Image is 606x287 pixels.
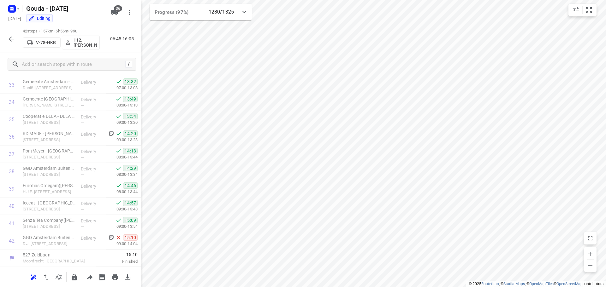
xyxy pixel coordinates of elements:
p: Delivery [81,166,104,172]
svg: Done [116,148,122,154]
span: — [81,190,84,194]
span: 14:20 [123,130,138,137]
p: 1280/1325 [209,8,234,16]
span: 36 [114,5,122,12]
button: 112.[PERSON_NAME] [62,36,100,49]
span: — [81,86,84,90]
a: Routetitan [481,282,499,286]
p: V-78-HKB [36,40,56,45]
svg: Done [116,78,122,85]
p: 09:00-14:04 [106,241,138,247]
span: Share route [83,274,96,280]
div: 39 [9,186,15,192]
div: 40 [9,203,15,209]
svg: Done [116,113,122,119]
p: Delivery [81,200,104,207]
span: 14:13 [123,148,138,154]
span: 13:54 [123,113,138,119]
button: Fit zoom [583,4,595,16]
p: Van der Madeweg 5, Amsterdam [23,137,76,143]
p: Delivery [81,96,104,103]
p: Pieter Braaijweg 10, Amsterdam [23,102,76,108]
button: Lock route [68,271,80,284]
p: Van der Madeweg 16, Duivendrecht [23,154,76,160]
span: Reoptimize route [27,274,40,280]
p: 08:00-13:44 [106,154,138,160]
p: [STREET_ADDRESS] [23,119,76,126]
p: Eurofins Omegam(Martien van Groessem) [23,182,76,189]
div: 34 [9,99,15,105]
svg: Done [116,130,122,137]
span: — [81,120,84,125]
p: Daniël Goedkoopstraat 7-9, Amsterdam [23,85,76,91]
p: Dijkmeerlaan 571, Amsterdam [23,171,76,178]
p: 08:30-13:34 [106,171,138,178]
span: 15:10 [123,234,138,241]
p: Moordrecht, [GEOGRAPHIC_DATA] [23,258,88,264]
span: 15:09 [123,217,138,223]
p: Finished [96,258,138,265]
p: RD MADE - [PERSON_NAME][STREET_ADDRESS]([PERSON_NAME]) [23,130,76,137]
input: Add or search stops within route [22,60,125,69]
p: Joop Geesinkweg 125, Amsterdam [23,206,76,212]
p: Delivery [81,218,104,224]
svg: Done [116,96,122,102]
li: © 2025 , © , © © contributors [469,282,603,286]
div: 42 [9,238,15,244]
span: — [81,172,84,177]
span: 14:46 [123,182,138,189]
p: Molenkade 56, Duivendrecht [23,223,76,230]
span: Progress (97%) [155,9,188,15]
p: Gemeente Amsterdam - Directie Stadswerken - Pieter Braaijweg(Gwenda der Meer - Iflé) [23,96,76,102]
div: 41 [9,221,15,227]
div: 37 [9,151,15,157]
p: Delivery [81,235,104,241]
p: 08:00-13:13 [106,102,138,108]
svg: Done [116,182,122,189]
span: — [81,155,84,160]
button: 36 [108,6,121,19]
button: V-78-HKB [23,37,61,48]
a: OpenStreetMap [556,282,583,286]
div: 36 [9,134,15,140]
span: Download route [121,274,134,280]
span: 15:10 [96,251,138,258]
span: Print route [109,274,121,280]
button: More [123,6,136,19]
div: You are currently in edit mode. [28,15,50,21]
svg: Done [116,165,122,171]
div: 33 [9,82,15,88]
div: small contained button group [568,4,597,16]
div: 35 [9,117,15,123]
svg: Done [116,217,122,223]
div: Progress (97%)1280/1325 [150,4,252,20]
div: / [125,61,132,68]
span: Reverse route [40,274,52,280]
span: 14:57 [123,200,138,206]
a: Stadia Maps [503,282,525,286]
p: 08:00-13:44 [106,189,138,195]
h5: Rename [24,3,105,14]
span: — [81,207,84,212]
p: 112.[PERSON_NAME] [74,37,97,48]
span: Sort by time window [52,274,65,280]
p: Delivery [81,148,104,155]
p: Delivery [81,131,104,137]
p: Gemeente Amsterdam - THOR - Daniël Goedkoopstraat 7-9(Chef van dienst - Papaverweg 33) [23,78,76,85]
span: 14:29 [123,165,138,171]
p: Delivery [81,79,104,85]
p: 09:00-13:54 [106,223,138,230]
p: GGD Amsterdam Buitenlocatie - Ouder- en Kindteam Watergraafsmeer(OKT-assistent/ Alfred) [23,165,76,171]
a: OpenMapTiles [529,282,554,286]
span: 13:49 [123,96,138,102]
p: Delivery [81,183,104,189]
p: 09:00-13:23 [106,137,138,143]
svg: Skipped [116,234,122,241]
p: Senza Tea Company(Bregje Smulders) [23,217,76,223]
p: 09:00-13:20 [106,119,138,126]
span: — [81,242,84,246]
p: 527 Zuidbaan [23,252,88,258]
span: — [81,224,84,229]
span: — [81,138,84,142]
p: Delivery [81,114,104,120]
